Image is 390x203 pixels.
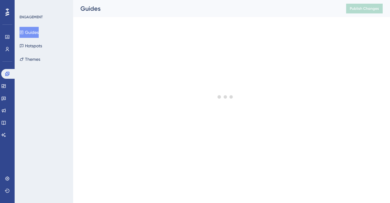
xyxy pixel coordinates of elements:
[80,4,331,13] div: Guides
[19,15,43,20] div: ENGAGEMENT
[19,40,42,51] button: Hotspots
[346,4,383,13] button: Publish Changes
[350,6,379,11] span: Publish Changes
[19,54,40,65] button: Themes
[19,27,39,38] button: Guides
